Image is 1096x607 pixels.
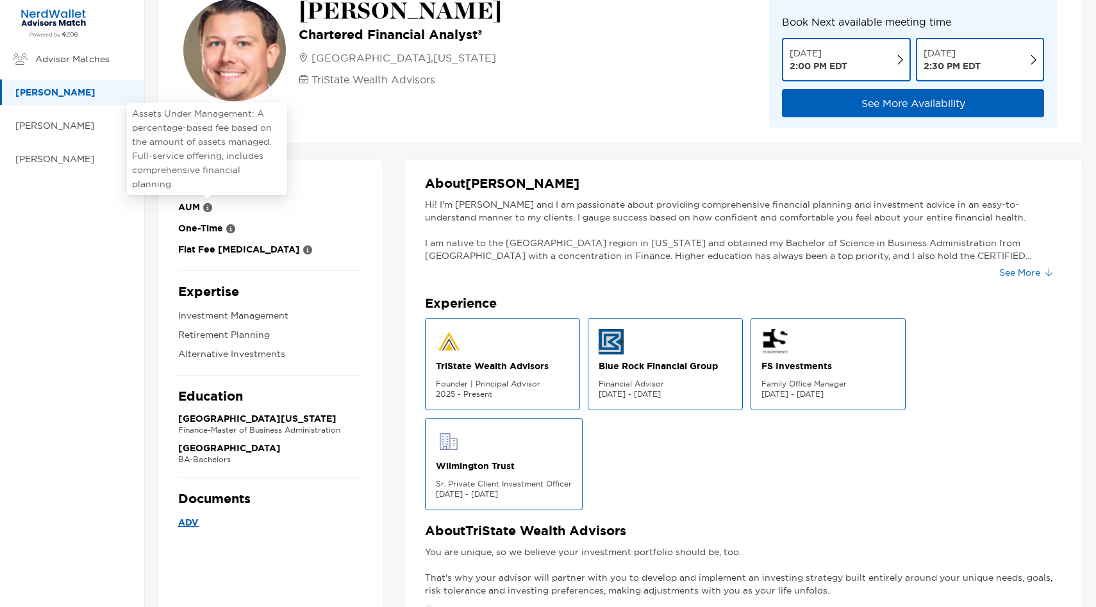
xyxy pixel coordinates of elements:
p: [DATE] - [DATE] [761,389,895,399]
p: [GEOGRAPHIC_DATA] , [US_STATE] [311,50,496,65]
button: See More [989,262,1062,283]
a: ADV [178,515,362,531]
p: 2:00 PM EDT [790,60,847,72]
p: [GEOGRAPHIC_DATA] [178,442,362,454]
p: TriState Wealth Advisors [311,72,435,87]
p: [DATE] - [DATE] [599,389,732,399]
p: BA - Bachelors [178,454,362,465]
p: Blue Rock Financial Group [599,360,732,372]
button: [DATE] 2:30 PM EDT [916,38,1044,81]
p: Expertise [178,284,362,300]
p: Book Next available meeting time [782,14,1044,30]
p: [DATE] [790,47,847,60]
p: 2:30 PM EDT [924,60,981,72]
p: Finance - Master of Business Administration [178,425,362,435]
p: [PERSON_NAME] [15,85,131,101]
p: [GEOGRAPHIC_DATA][US_STATE] [178,412,362,425]
p: [PERSON_NAME] [15,118,131,134]
p: About TriState Wealth Advisors [425,523,1062,539]
p: [DATE] - [DATE] [436,489,572,499]
p: Flat Fee [MEDICAL_DATA] [178,242,300,258]
img: firm logo [761,329,788,354]
p: Documents [178,491,362,507]
p: Alternative Investments [178,346,362,362]
p: About [PERSON_NAME] [425,176,1062,192]
p: TriState Wealth Advisors [436,360,569,372]
p: One-Time [178,220,223,237]
p: Advisor Matches [35,51,131,67]
p: Retirement Planning [178,327,362,343]
div: Assets Under Management: A percentage-based fee based on the amount of assets managed. Full-servi... [127,103,287,195]
div: Hi! I'm [PERSON_NAME] and I am passionate about providing comprehensive financial planning and in... [425,198,1062,262]
p: Founder | Principal Advisor [436,379,569,389]
p: 2025 - Present [436,389,569,399]
p: FS Investments [761,360,895,372]
p: [DATE] [924,47,981,60]
img: Zoe Financial [15,8,92,38]
img: firm logo [436,329,461,354]
p: Education [178,388,362,404]
p: [PERSON_NAME] [15,151,131,167]
p: Family Office Manager [761,379,895,389]
button: [DATE] 2:00 PM EDT [782,38,910,81]
p: Financial Advisor [599,379,732,389]
img: firm logo [599,329,624,354]
p: Chartered Financial Analyst® [299,27,502,42]
p: Investment Management [178,308,362,324]
p: Experience [425,295,1062,312]
p: Wilmington Trust [436,460,572,472]
p: Sr. Private Client Investment Officer [436,479,572,489]
p: AUM [178,199,200,215]
button: See More Availability [782,89,1044,117]
img: firm logo [436,429,461,454]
